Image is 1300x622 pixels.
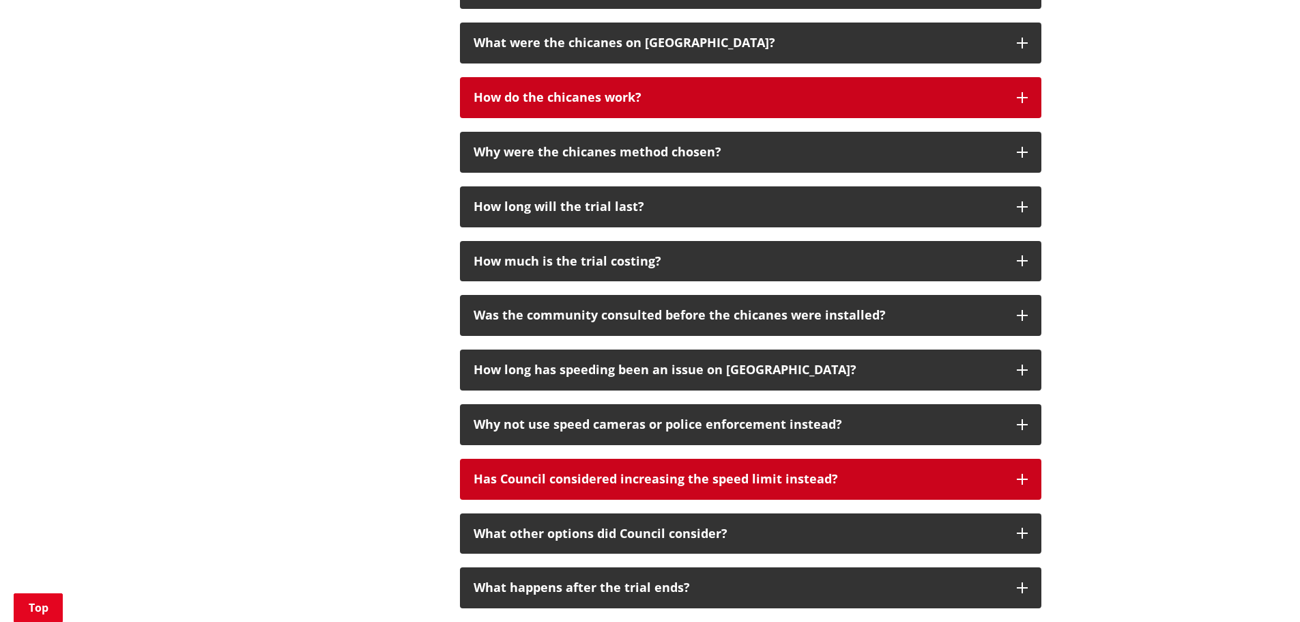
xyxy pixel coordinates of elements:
[1237,565,1286,614] iframe: Messenger Launcher
[460,404,1041,445] button: Why not use speed cameras or police enforcement instead?
[474,418,1003,432] div: Why not use speed cameras or police enforcement instead?
[474,255,1003,268] h3: How much is the trial costing?
[460,23,1041,63] button: What were the chicanes on [GEOGRAPHIC_DATA]?
[474,36,1003,50] p: What were the chicanes on [GEOGRAPHIC_DATA]?
[14,593,63,622] a: Top
[474,91,1003,104] p: How do the chicanes work?
[474,145,1003,159] div: Why were the chicanes method chosen?
[460,513,1041,554] button: What other options did Council consider?
[474,581,1003,595] div: What happens after the trial ends?
[460,241,1041,282] button: How much is the trial costing?
[474,309,1003,322] div: Was the community consulted before the chicanes were installed?
[474,363,1003,377] div: How long has speeding been an issue on [GEOGRAPHIC_DATA]?
[460,295,1041,336] button: Was the community consulted before the chicanes were installed?
[460,567,1041,608] button: What happens after the trial ends?
[474,472,1003,486] div: Has Council considered increasing the speed limit instead?
[460,186,1041,227] button: How long will the trial last?
[460,350,1041,391] button: How long has speeding been an issue on [GEOGRAPHIC_DATA]?
[460,132,1041,173] button: Why were the chicanes method chosen?
[460,459,1041,500] button: Has Council considered increasing the speed limit instead?
[474,527,1003,541] div: What other options did Council consider?
[460,77,1041,118] button: How do the chicanes work?
[474,200,1003,214] div: How long will the trial last?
